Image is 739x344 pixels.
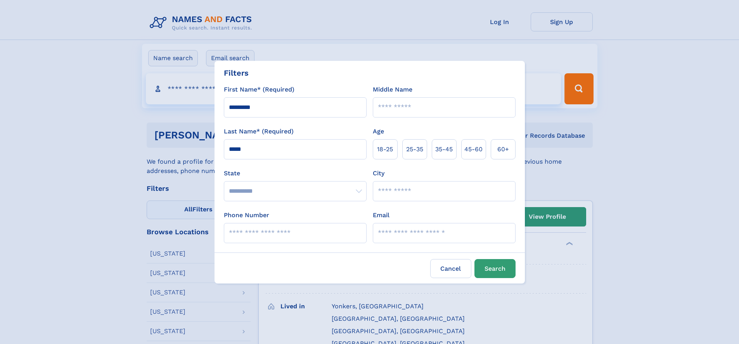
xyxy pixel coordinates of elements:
[430,259,471,278] label: Cancel
[406,145,423,154] span: 25‑35
[224,67,249,79] div: Filters
[224,169,367,178] label: State
[435,145,453,154] span: 35‑45
[373,169,384,178] label: City
[377,145,393,154] span: 18‑25
[224,127,294,136] label: Last Name* (Required)
[224,211,269,220] label: Phone Number
[474,259,516,278] button: Search
[464,145,483,154] span: 45‑60
[224,85,294,94] label: First Name* (Required)
[373,127,384,136] label: Age
[373,211,389,220] label: Email
[497,145,509,154] span: 60+
[373,85,412,94] label: Middle Name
